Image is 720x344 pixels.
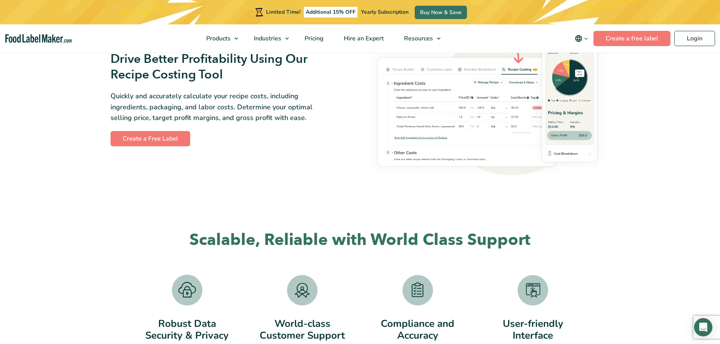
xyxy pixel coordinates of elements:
p: Robust Data Security & Privacy [133,318,241,341]
h2: Scalable, Reliable with World Class Support [130,230,591,251]
a: Industries [244,24,293,53]
a: Resources [394,24,444,53]
span: Yearly Subscription [361,8,409,16]
p: Quickly and accurately calculate your recipe costs, including ingredients, packaging, and labor c... [111,91,331,123]
span: Additional 15% OFF [304,7,358,18]
p: World-class Customer Support [248,318,356,341]
h3: Drive Better Profitability Using Our Recipe Costing Tool [111,51,331,83]
a: Pricing [295,24,332,53]
span: Pricing [302,34,324,43]
span: Industries [252,34,282,43]
a: Hire an Expert [334,24,392,53]
p: User-friendly Interface [479,318,587,341]
span: Hire an Expert [342,34,385,43]
a: Products [196,24,242,53]
a: Create a Free Label [111,131,190,146]
a: Buy Now & Save [415,6,467,19]
a: Create a free label [593,31,670,46]
div: Open Intercom Messenger [694,318,712,336]
p: Compliance and Accuracy [364,318,472,341]
span: Products [204,34,231,43]
a: Login [674,31,715,46]
span: Resources [402,34,434,43]
span: Limited Time! [266,8,300,16]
